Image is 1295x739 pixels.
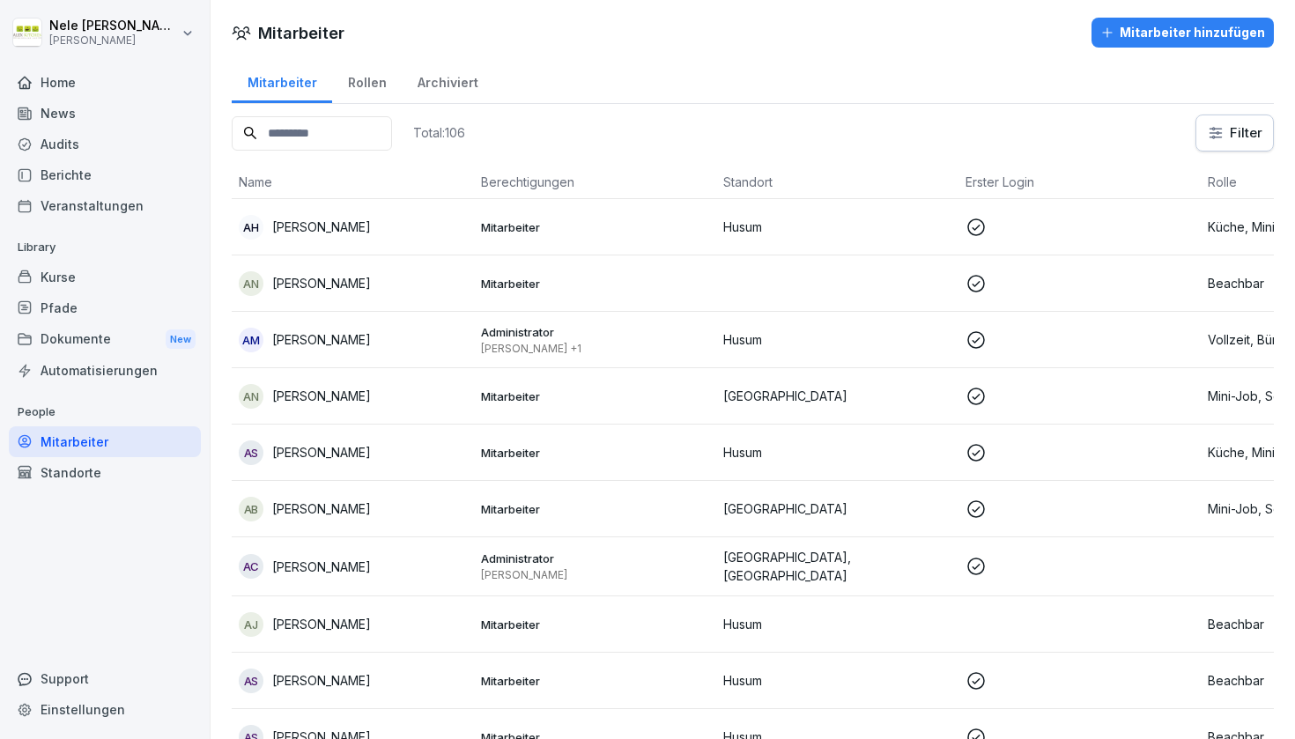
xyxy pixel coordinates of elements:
a: Archiviert [402,58,493,103]
p: Mitarbeiter [481,388,709,404]
a: Veranstaltungen [9,190,201,221]
div: AB [239,497,263,521]
a: Mitarbeiter [9,426,201,457]
p: Mitarbeiter [481,673,709,689]
a: Rollen [332,58,402,103]
p: [PERSON_NAME] [272,499,371,518]
p: Mitarbeiter [481,219,709,235]
p: Nele [PERSON_NAME] [49,18,178,33]
a: Standorte [9,457,201,488]
p: Library [9,233,201,262]
p: [GEOGRAPHIC_DATA], [GEOGRAPHIC_DATA] [723,548,951,585]
p: [GEOGRAPHIC_DATA] [723,499,951,518]
p: [PERSON_NAME] [272,615,371,633]
a: DokumenteNew [9,323,201,356]
p: [GEOGRAPHIC_DATA] [723,387,951,405]
a: Audits [9,129,201,159]
div: AM [239,328,263,352]
p: Husum [723,330,951,349]
p: Administrator [481,324,709,340]
p: [PERSON_NAME] [272,330,371,349]
p: [PERSON_NAME] [272,443,371,462]
div: AN [239,384,263,409]
button: Filter [1196,115,1273,151]
div: Mitarbeiter hinzufügen [1100,23,1265,42]
button: Mitarbeiter hinzufügen [1091,18,1274,48]
p: Mitarbeiter [481,276,709,292]
div: AH [239,215,263,240]
p: [PERSON_NAME] [481,568,709,582]
div: Support [9,663,201,694]
th: Name [232,166,474,199]
th: Berechtigungen [474,166,716,199]
p: People [9,398,201,426]
p: Mitarbeiter [481,501,709,517]
div: Filter [1207,124,1262,142]
p: [PERSON_NAME] [49,34,178,47]
a: Kurse [9,262,201,292]
a: Automatisierungen [9,355,201,386]
a: Pfade [9,292,201,323]
p: [PERSON_NAME] +1 [481,342,709,356]
a: Berichte [9,159,201,190]
div: AJ [239,612,263,637]
p: Administrator [481,551,709,566]
p: Husum [723,218,951,236]
div: AC [239,554,263,579]
div: AN [239,271,263,296]
p: Husum [723,443,951,462]
p: [PERSON_NAME] [272,671,371,690]
a: Home [9,67,201,98]
p: Husum [723,615,951,633]
div: AS [239,669,263,693]
a: Mitarbeiter [232,58,332,103]
div: AS [239,440,263,465]
p: Mitarbeiter [481,617,709,632]
th: Standort [716,166,958,199]
div: New [166,329,196,350]
p: [PERSON_NAME] [272,218,371,236]
p: Total: 106 [413,124,465,141]
a: Einstellungen [9,694,201,725]
p: Mitarbeiter [481,445,709,461]
p: [PERSON_NAME] [272,387,371,405]
th: Erster Login [958,166,1201,199]
h1: Mitarbeiter [258,21,344,45]
a: News [9,98,201,129]
p: [PERSON_NAME] [272,274,371,292]
p: [PERSON_NAME] [272,558,371,576]
div: Dokumente [9,323,201,356]
p: Husum [723,671,951,690]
